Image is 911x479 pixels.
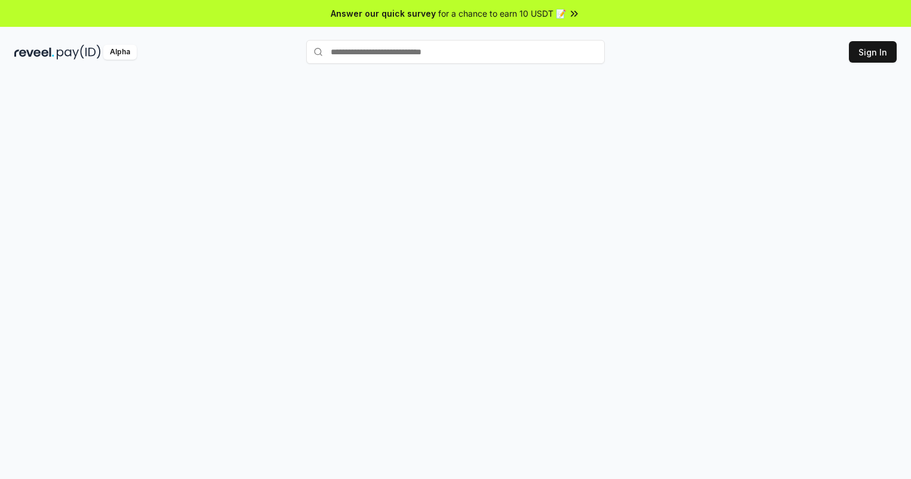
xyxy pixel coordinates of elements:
button: Sign In [849,41,897,63]
span: for a chance to earn 10 USDT 📝 [438,7,566,20]
span: Answer our quick survey [331,7,436,20]
img: pay_id [57,45,101,60]
div: Alpha [103,45,137,60]
img: reveel_dark [14,45,54,60]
